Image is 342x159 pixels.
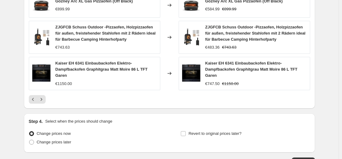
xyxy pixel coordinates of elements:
[55,44,70,50] div: €743.63
[32,28,51,46] img: 51g9-nsyvNL_80x.jpg
[55,81,72,87] div: €1150.00
[45,118,112,124] p: Select when the prices should change
[205,25,306,42] span: ZJGFCB Schuss Outdoor -Pizzaofen, Holzpizzaofen für außen, freistehender Stahlofen mit 2 Rädern i...
[182,64,200,83] img: 819fiGgUjGL_80x.jpg
[55,6,70,12] div: €899.99
[37,131,71,136] span: Change prices now
[29,118,43,124] h2: Step 4.
[205,44,220,50] div: €483.36
[37,95,46,104] button: Next
[55,61,148,78] span: Kaiser EH 6341 Einbaubackofen Elektro-Dampfbackofen Graphitgrau Matt Moire 86 L TFT Garen
[29,95,46,104] nav: Pagination
[205,61,298,78] span: Kaiser EH 6341 Einbaubackofen Elektro-Dampfbackofen Graphitgrau Matt Moire 86 L TFT Garen
[222,81,239,87] strike: €1150.00
[29,95,37,104] button: Previous
[205,81,220,87] div: €747.50
[55,25,156,42] span: ZJGFCB Schuss Outdoor -Pizzaofen, Holzpizzaofen für außen, freistehender Stahlofen mit 2 Rädern i...
[205,6,220,12] div: €584.99
[188,131,241,136] span: Revert to original prices later?
[37,140,71,144] span: Change prices later
[182,28,200,46] img: 51g9-nsyvNL_80x.jpg
[32,64,51,83] img: 819fiGgUjGL_80x.jpg
[222,6,237,12] strike: €899.99
[222,44,237,50] strike: €743.63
